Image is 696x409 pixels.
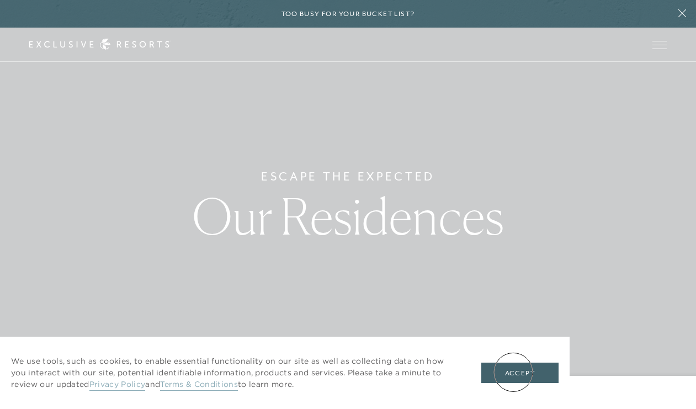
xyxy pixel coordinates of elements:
a: Terms & Conditions [160,379,238,391]
button: Open navigation [652,41,667,49]
a: Privacy Policy [89,379,145,391]
h6: Too busy for your bucket list? [281,9,415,19]
h1: Our Residences [192,192,504,241]
h6: Escape The Expected [261,168,435,185]
p: We use tools, such as cookies, to enable essential functionality on our site as well as collectin... [11,355,459,390]
button: Accept [481,363,559,384]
